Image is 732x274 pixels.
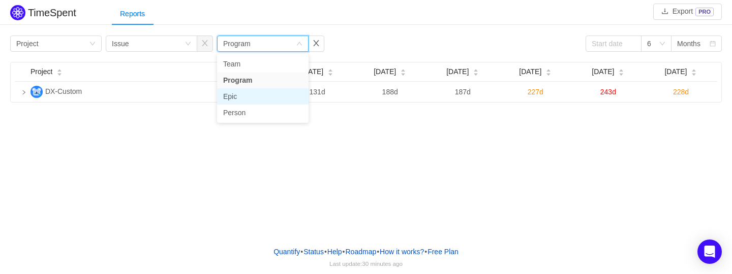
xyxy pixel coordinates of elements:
i: icon: caret-up [57,68,63,71]
i: icon: down [296,41,302,48]
i: icon: caret-down [328,72,333,75]
i: icon: caret-down [473,72,479,75]
span: 131d [310,88,325,96]
div: Reports [112,3,153,25]
h2: TimeSpent [28,7,76,18]
span: [DATE] [519,66,541,77]
i: icon: caret-down [401,72,406,75]
div: Sort [56,67,63,75]
button: How it works? [379,244,424,259]
span: Project [30,66,53,77]
i: icon: caret-up [546,68,552,71]
i: icon: caret-down [691,72,697,75]
button: icon: close [308,36,324,52]
span: DX-Custom [45,87,82,95]
input: Start date [586,36,642,52]
span: [DATE] [301,66,323,77]
i: icon: calendar [710,41,716,48]
i: icon: down [89,41,96,48]
div: Sort [618,67,624,75]
div: Program [223,36,251,51]
img: D [30,86,43,98]
i: icon: caret-up [401,68,406,71]
i: icon: down [659,41,665,48]
div: Sort [691,67,697,75]
span: • [343,248,345,256]
div: Sort [327,67,333,75]
a: Roadmap [345,244,377,259]
i: icon: caret-down [619,72,624,75]
li: Team [217,56,309,72]
li: Epic [217,88,309,105]
span: • [377,248,379,256]
i: icon: caret-up [619,68,624,71]
span: 228d [673,88,689,96]
i: icon: caret-down [546,72,552,75]
li: Program [217,72,309,88]
i: icon: caret-up [328,68,333,71]
i: icon: caret-up [691,68,697,71]
span: 227d [528,88,543,96]
button: icon: close [197,36,213,52]
button: icon: downloadExportPRO [653,4,722,20]
span: 187d [455,88,471,96]
div: 6 [647,36,651,51]
div: Months [677,36,700,51]
div: Sort [545,67,552,75]
a: Help [327,244,343,259]
i: icon: caret-down [57,72,63,75]
div: Sort [400,67,406,75]
div: Project [16,36,39,51]
i: icon: caret-up [473,68,479,71]
button: Free Plan [427,244,459,259]
span: • [324,248,327,256]
span: 243d [600,88,616,96]
a: Status [303,244,324,259]
span: • [424,248,427,256]
img: Quantify logo [10,5,25,20]
span: [DATE] [446,66,469,77]
span: Last update: [329,260,403,267]
div: Sort [473,67,479,75]
span: 188d [382,88,398,96]
div: Open Intercom Messenger [697,239,722,264]
span: • [300,248,303,256]
span: [DATE] [374,66,396,77]
span: [DATE] [592,66,614,77]
span: 30 minutes ago [362,260,403,267]
a: Quantify [273,244,300,259]
span: [DATE] [664,66,687,77]
div: Issue [112,36,129,51]
li: Person [217,105,309,121]
i: icon: right [21,90,26,95]
i: icon: down [185,41,191,48]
